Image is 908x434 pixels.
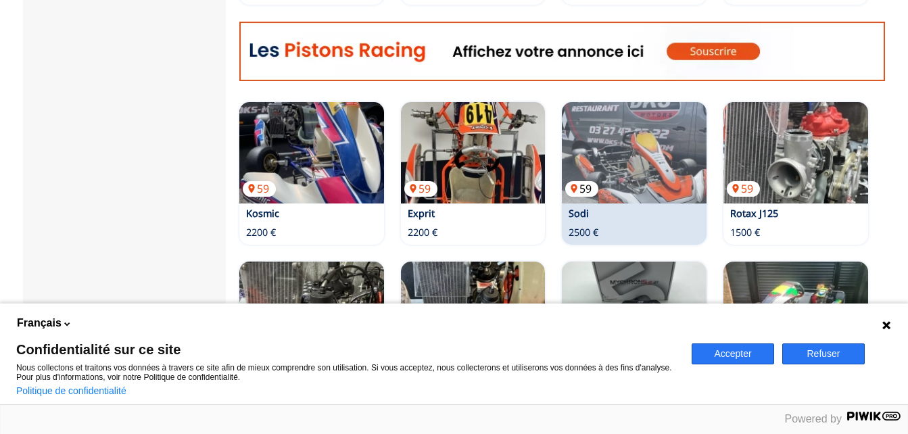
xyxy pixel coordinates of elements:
span: Français [17,316,62,331]
p: 59 [565,181,598,196]
img: Kosmic [239,102,384,203]
span: Confidentialité sur ce site [16,343,675,356]
a: Exprit [408,207,435,220]
a: Rotax J12559 [723,102,868,203]
p: 2200 € [246,226,276,239]
a: Rotax J125 [730,207,778,220]
a: Mercury Mountaineer[GEOGRAPHIC_DATA] [562,262,707,363]
a: Sodi59 [562,102,707,203]
img: Rotax Max [239,262,384,363]
p: 59 [404,181,437,196]
img: Exprit [401,102,546,203]
img: Mercury Mountaineer [562,262,707,363]
a: Rotax Max59 [401,262,546,363]
p: 2500 € [569,226,598,239]
a: Sodi [569,207,589,220]
a: Honda[GEOGRAPHIC_DATA] [723,262,868,363]
img: Sodi [562,102,707,203]
p: 59 [243,181,276,196]
a: Kosmic [246,207,279,220]
button: Refuser [782,343,865,364]
p: 59 [727,181,760,196]
a: Rotax Max59 [239,262,384,363]
p: 1500 € [730,226,760,239]
span: Powered by [785,413,842,425]
img: Rotax J125 [723,102,868,203]
p: 2200 € [408,226,437,239]
button: Accepter [692,343,774,364]
p: Nous collectons et traitons vos données à travers ce site afin de mieux comprendre son utilisatio... [16,363,675,382]
a: Politique de confidentialité [16,385,126,396]
img: Honda [723,262,868,363]
a: Exprit59 [401,102,546,203]
img: Rotax Max [401,262,546,363]
a: Kosmic59 [239,102,384,203]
